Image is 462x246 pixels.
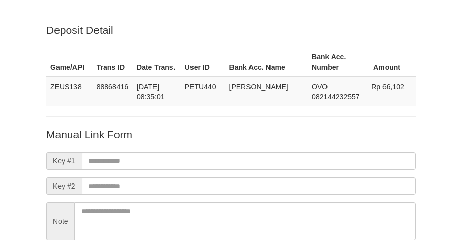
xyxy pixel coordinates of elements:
th: Game/API [46,48,92,77]
span: Key #2 [46,177,82,195]
th: Date Trans. [132,48,181,77]
span: OVO [312,83,328,91]
span: [PERSON_NAME] [229,83,288,91]
th: Bank Acc. Name [225,48,308,77]
th: Trans ID [92,48,132,77]
td: ZEUS138 [46,77,92,106]
span: [DATE] 08:35:01 [137,83,165,101]
span: Rp 66,102 [371,83,405,91]
th: Bank Acc. Number [307,48,367,77]
span: Note [46,202,74,240]
p: Deposit Detail [46,23,416,37]
th: User ID [181,48,225,77]
p: Manual Link Form [46,127,416,142]
span: Key #1 [46,152,82,170]
span: PETU440 [185,83,216,91]
th: Amount [367,48,416,77]
span: Copy 082144232557 to clipboard [312,93,359,101]
td: 88868416 [92,77,132,106]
